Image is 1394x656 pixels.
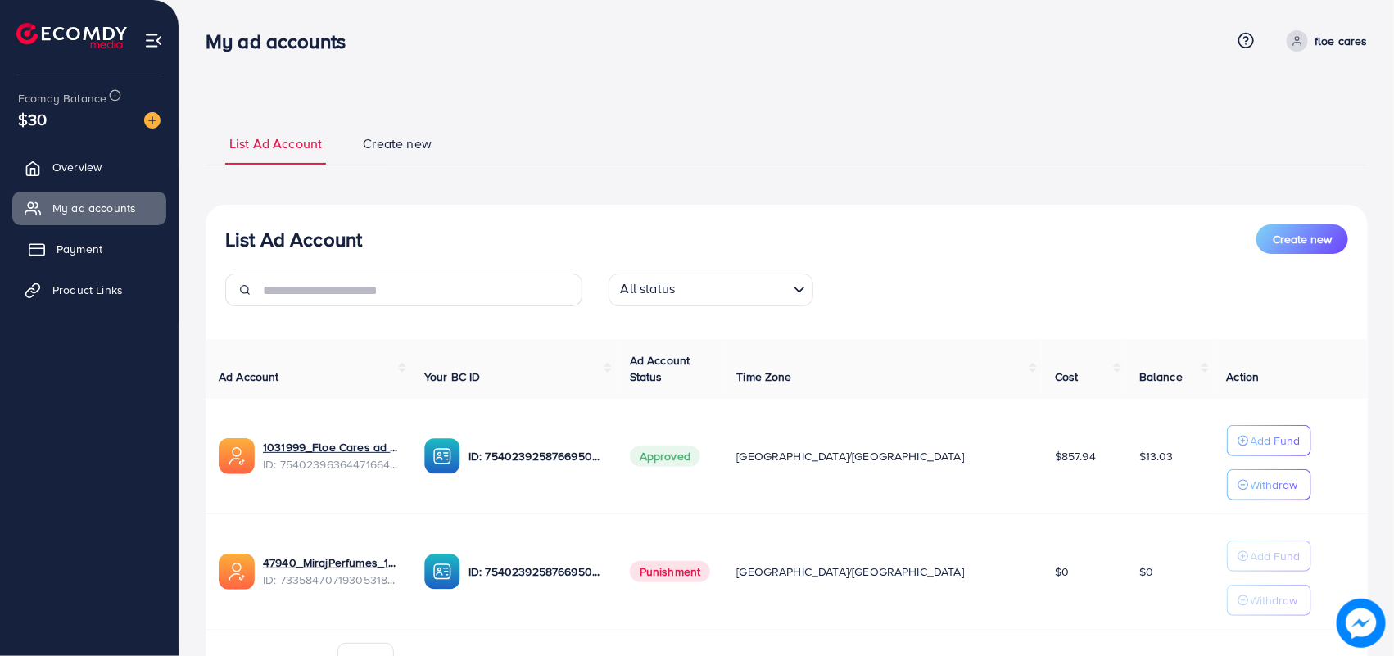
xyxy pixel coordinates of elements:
[18,90,106,106] span: Ecomdy Balance
[1256,224,1348,254] button: Create new
[424,554,460,590] img: ic-ba-acc.ded83a64.svg
[1227,469,1311,500] button: Withdraw
[1280,30,1368,52] a: floe cares
[206,29,359,53] h3: My ad accounts
[12,151,166,183] a: Overview
[630,352,690,385] span: Ad Account Status
[225,228,362,251] h3: List Ad Account
[263,456,398,473] span: ID: 7540239636447166482
[1251,431,1301,450] p: Add Fund
[618,276,679,302] span: All status
[16,23,127,48] img: logo
[263,554,398,571] a: 47940_MirajPerfumes_1708010012354
[1273,231,1332,247] span: Create new
[12,192,166,224] a: My ad accounts
[57,241,102,257] span: Payment
[1139,563,1153,580] span: $0
[680,277,786,302] input: Search for option
[609,274,813,306] div: Search for option
[229,134,322,153] span: List Ad Account
[424,369,481,385] span: Your BC ID
[736,563,964,580] span: [GEOGRAPHIC_DATA]/[GEOGRAPHIC_DATA]
[1055,448,1096,464] span: $857.94
[736,448,964,464] span: [GEOGRAPHIC_DATA]/[GEOGRAPHIC_DATA]
[144,112,161,129] img: image
[630,446,700,467] span: Approved
[263,439,398,473] div: <span class='underline'>1031999_Floe Cares ad acc no 1_1755598915786</span></br>7540239636447166482
[52,200,136,216] span: My ad accounts
[12,274,166,306] a: Product Links
[12,233,166,265] a: Payment
[1227,585,1311,616] button: Withdraw
[1055,563,1069,580] span: $0
[144,31,163,50] img: menu
[1139,448,1174,464] span: $13.03
[219,554,255,590] img: ic-ads-acc.e4c84228.svg
[468,562,604,581] p: ID: 7540239258766950407
[1251,475,1298,495] p: Withdraw
[363,134,432,153] span: Create new
[1315,31,1368,51] p: floe cares
[52,159,102,175] span: Overview
[1227,369,1260,385] span: Action
[1227,425,1311,456] button: Add Fund
[1055,369,1079,385] span: Cost
[219,438,255,474] img: ic-ads-acc.e4c84228.svg
[630,561,711,582] span: Punishment
[263,439,398,455] a: 1031999_Floe Cares ad acc no 1_1755598915786
[468,446,604,466] p: ID: 7540239258766950407
[263,554,398,588] div: <span class='underline'>47940_MirajPerfumes_1708010012354</span></br>7335847071930531842
[1251,590,1298,610] p: Withdraw
[1251,546,1301,566] p: Add Fund
[18,107,47,131] span: $30
[424,438,460,474] img: ic-ba-acc.ded83a64.svg
[1139,369,1183,385] span: Balance
[219,369,279,385] span: Ad Account
[1337,599,1386,648] img: image
[263,572,398,588] span: ID: 7335847071930531842
[1227,541,1311,572] button: Add Fund
[736,369,791,385] span: Time Zone
[52,282,123,298] span: Product Links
